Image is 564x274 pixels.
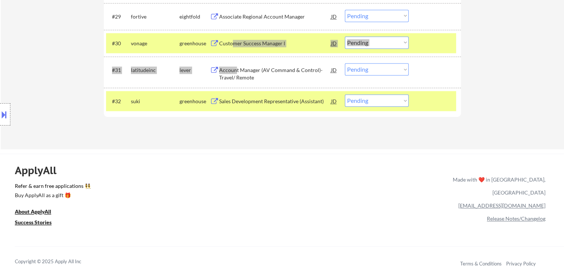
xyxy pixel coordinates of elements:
[131,66,179,74] div: latitudeinc
[219,40,331,47] div: Customer Success Manager l
[131,13,179,20] div: fortive
[219,98,331,105] div: Sales Development Representative (Assistant)
[112,13,125,20] div: #29
[15,258,100,265] div: Copyright © 2025 Apply All Inc
[15,208,62,217] a: About ApplyAll
[487,215,545,222] a: Release Notes/Changelog
[460,261,502,267] a: Terms & Conditions
[15,218,62,228] a: Success Stories
[330,10,338,23] div: JD
[15,191,89,200] a: Buy ApplyAll as a gift 🎁
[179,66,210,74] div: lever
[131,98,179,105] div: suki
[450,173,545,199] div: Made with ❤️ in [GEOGRAPHIC_DATA], [GEOGRAPHIC_DATA]
[131,40,179,47] div: vonage
[219,13,331,20] div: Associate Regional Account Manager
[179,40,210,47] div: greenhouse
[330,63,338,76] div: JD
[330,36,338,50] div: JD
[15,183,298,191] a: Refer & earn free applications 👯‍♀️
[219,66,331,81] div: Account Manager (AV Command & Control)- Travel/ Remote
[15,193,89,198] div: Buy ApplyAll as a gift 🎁
[330,94,338,108] div: JD
[15,219,52,225] u: Success Stories
[15,208,51,215] u: About ApplyAll
[112,40,125,47] div: #30
[179,13,210,20] div: eightfold
[506,261,536,267] a: Privacy Policy
[179,98,210,105] div: greenhouse
[458,202,545,209] a: [EMAIL_ADDRESS][DOMAIN_NAME]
